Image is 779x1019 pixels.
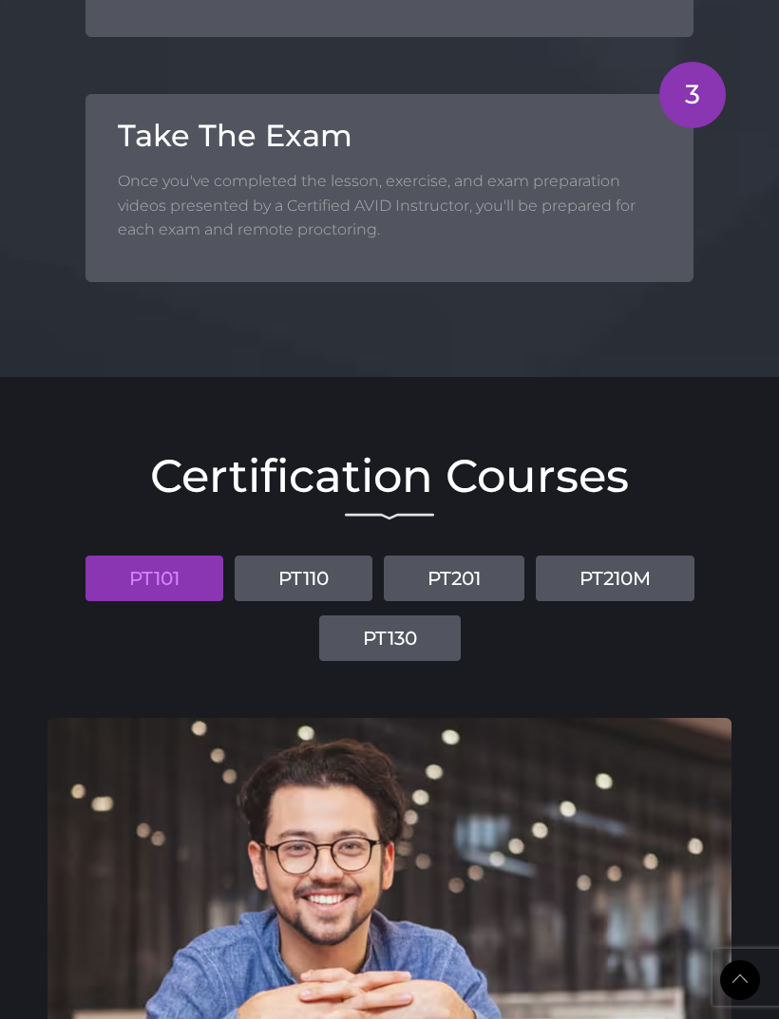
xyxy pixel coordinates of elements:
h3: Take The Exam [118,118,663,154]
div: 3 [659,62,726,128]
img: decorative line [345,513,434,520]
a: PT130 [319,615,461,661]
a: PT110 [235,556,372,601]
a: PT201 [384,556,524,601]
h2: Certification Courses [47,453,731,499]
a: PT210M [536,556,694,601]
a: PT101 [85,556,223,601]
a: Back to Top [720,960,760,1000]
p: Once you've completed the lesson, exercise, and exam preparation videos presented by a Certified ... [118,169,663,242]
